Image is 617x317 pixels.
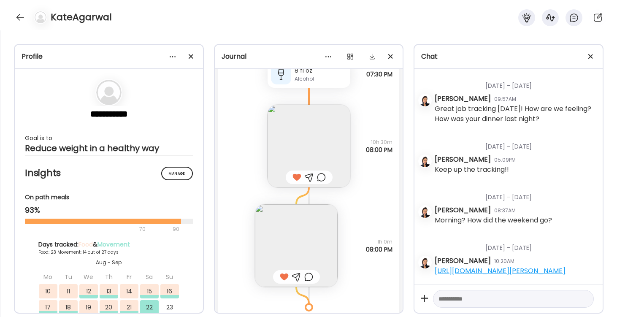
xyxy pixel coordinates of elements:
div: 20 [100,300,118,314]
div: [DATE] - [DATE] [435,71,596,94]
div: 21 [120,300,138,314]
div: Reduce weight in a healthy way [25,143,193,153]
div: 13 [100,284,118,298]
img: avatars%2FzNSBMsCCYwRWk01rErjyDlvJs7f1 [419,257,431,268]
div: Mo [39,270,57,284]
div: Aug - Sep [38,259,179,266]
div: 11 [59,284,78,298]
div: 90 [172,224,180,234]
span: 07:30 PM [366,70,392,78]
span: 1h 0m [366,238,392,246]
h4: KateAgarwal [51,11,112,24]
div: [PERSON_NAME] [435,256,491,266]
div: Days tracked: & [38,240,179,249]
div: 93% [25,205,193,215]
div: Keep up the tracking!! [435,165,509,175]
div: 19 [79,300,98,314]
div: 23 [160,300,179,314]
div: We [79,270,98,284]
div: Chat [421,51,596,62]
div: Profile [22,51,196,62]
div: Great job tracking [DATE]! How are we feeling? How was your dinner last night? [435,104,596,124]
div: 08:37AM [494,207,516,214]
div: Goal is to [25,133,193,143]
div: Su [160,270,179,284]
span: Movement [97,240,130,249]
div: 22 [140,300,159,314]
div: Food: 23 Movement: 14 out of 27 days [38,249,179,255]
div: 10:20AM [494,257,514,265]
img: images%2FBSFQB00j0rOawWNVf4SvQtxQl562%2FiKVsCy41pecn0K2xp6aE%2FAwsvbMl9hWtYaDDnJ3Ra_240 [255,204,338,287]
div: Th [100,270,118,284]
div: 14 [120,284,138,298]
div: On path meals [25,193,193,202]
div: [DATE] - [DATE] [435,233,596,256]
span: Food [78,240,93,249]
div: 12 [79,284,98,298]
div: 8 fl oz [295,66,347,75]
span: 10h 30m [366,138,392,146]
div: Journal [222,51,396,62]
div: Manage [161,167,193,180]
div: 70 [25,224,170,234]
span: 09:00 PM [366,246,392,253]
div: [DATE] - [DATE] [435,132,596,154]
img: bg-avatar-default.svg [96,80,122,105]
div: [PERSON_NAME] [435,94,491,104]
h2: Insights [25,167,193,179]
img: avatars%2FzNSBMsCCYwRWk01rErjyDlvJs7f1 [419,206,431,218]
span: 08:00 PM [366,146,392,154]
div: 18 [59,300,78,314]
div: [DATE] - [DATE] [435,183,596,205]
img: avatars%2FzNSBMsCCYwRWk01rErjyDlvJs7f1 [419,95,431,106]
div: Morning? How did the weekend go? [435,215,552,225]
div: 05:09PM [494,156,516,164]
div: 15 [140,284,159,298]
img: bg-avatar-default.svg [35,11,46,23]
div: 10 [39,284,57,298]
div: Sa [140,270,159,284]
div: [PERSON_NAME] [435,154,491,165]
div: 16 [160,284,179,298]
img: avatars%2FzNSBMsCCYwRWk01rErjyDlvJs7f1 [419,155,431,167]
div: 17 [39,300,57,314]
div: 09:57AM [494,95,516,103]
div: Fr [120,270,138,284]
a: [URL][DOMAIN_NAME][PERSON_NAME] [435,266,566,276]
div: Tu [59,270,78,284]
div: [PERSON_NAME] [435,205,491,215]
div: Alcohol [295,75,347,83]
img: images%2FBSFQB00j0rOawWNVf4SvQtxQl562%2FZuOcKJK1MpW2INnBNe45%2FghheY4w89Bn5a92GhYvv_240 [268,105,350,187]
